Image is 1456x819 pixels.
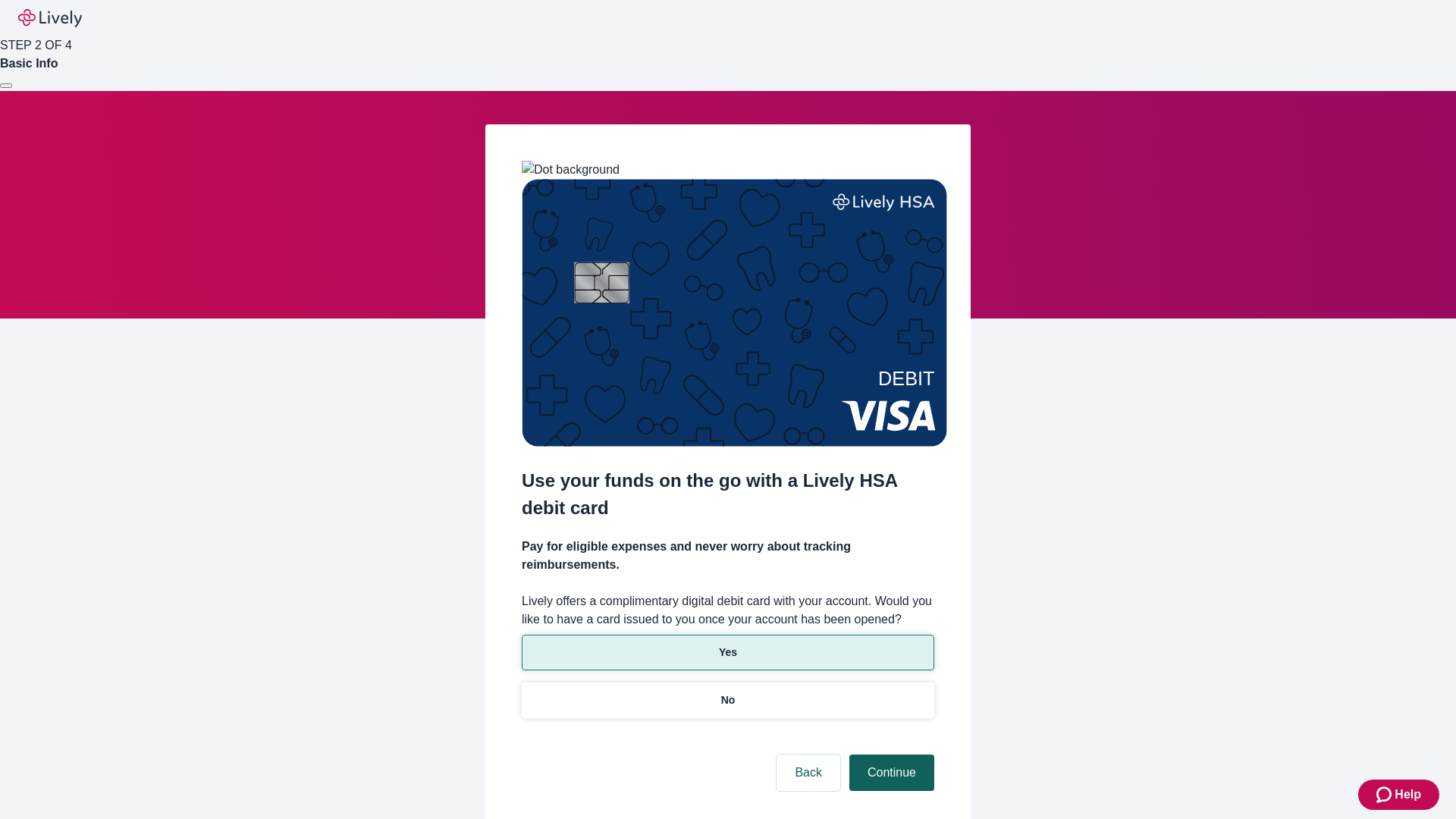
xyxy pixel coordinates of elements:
[721,692,736,708] p: No
[522,467,934,522] h2: Use your funds on the go with a Lively HSA debit card
[522,635,934,670] button: Yes
[1395,786,1421,804] span: Help
[719,645,737,661] p: Yes
[1376,786,1395,804] svg: Zendesk support icon
[18,9,82,27] img: Lively
[522,682,934,718] button: No
[849,755,934,791] button: Continue
[777,755,840,791] button: Back
[522,538,934,574] h4: Pay for eligible expenses and never worry about tracking reimbursements.
[522,161,620,179] img: Dot background
[522,179,947,447] img: Debit card
[522,592,934,629] label: Lively offers a complimentary digital debit card with your account. Would you like to have a card...
[1358,780,1439,810] button: Zendesk support iconHelp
